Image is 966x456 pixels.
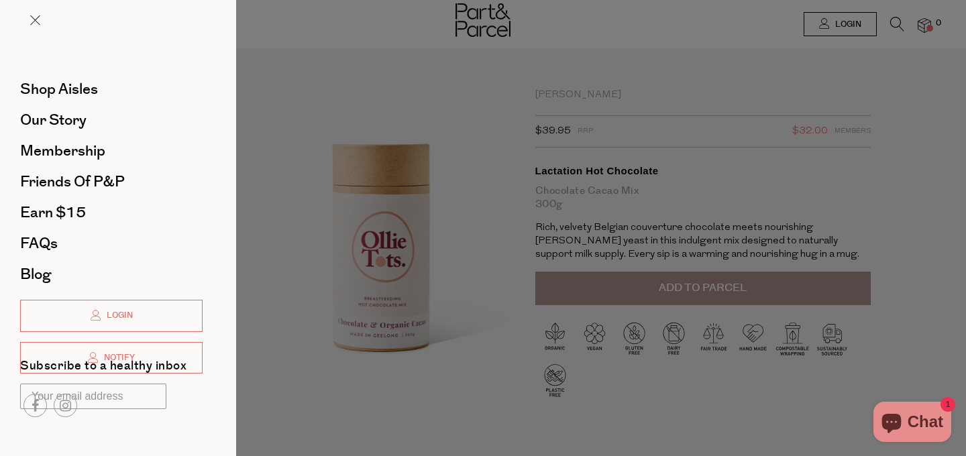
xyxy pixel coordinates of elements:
[20,144,203,158] a: Membership
[20,264,51,285] span: Blog
[20,113,203,127] a: Our Story
[20,78,98,100] span: Shop Aisles
[20,109,87,131] span: Our Story
[20,171,125,192] span: Friends of P&P
[20,82,203,97] a: Shop Aisles
[20,360,186,377] label: Subscribe to a healthy inbox
[869,402,955,445] inbox-online-store-chat: Shopify online store chat
[20,140,105,162] span: Membership
[103,310,133,321] span: Login
[20,342,203,374] a: Notify
[20,233,58,254] span: FAQs
[20,384,166,409] input: Your email address
[20,236,203,251] a: FAQs
[101,352,135,363] span: Notify
[20,300,203,332] a: Login
[20,202,86,223] span: Earn $15
[20,205,203,220] a: Earn $15
[20,267,203,282] a: Blog
[20,174,203,189] a: Friends of P&P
